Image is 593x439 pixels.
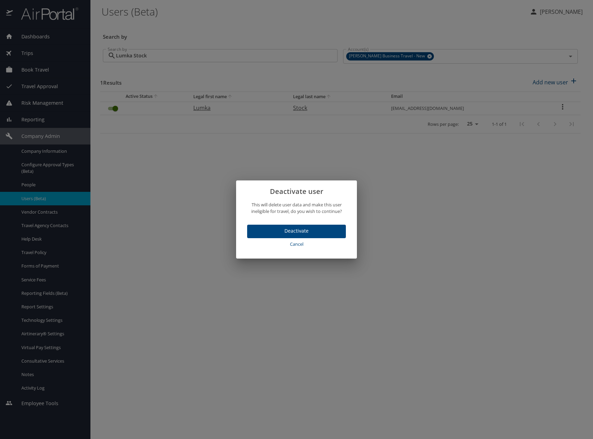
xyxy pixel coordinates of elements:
span: Deactivate [253,227,340,235]
span: Cancel [250,240,343,248]
button: Deactivate [247,225,346,238]
h2: Deactivate user [244,186,349,197]
button: Cancel [247,238,346,250]
p: This will delete user data and make this user ineligible for travel, do you wish to continue? [244,202,349,215]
